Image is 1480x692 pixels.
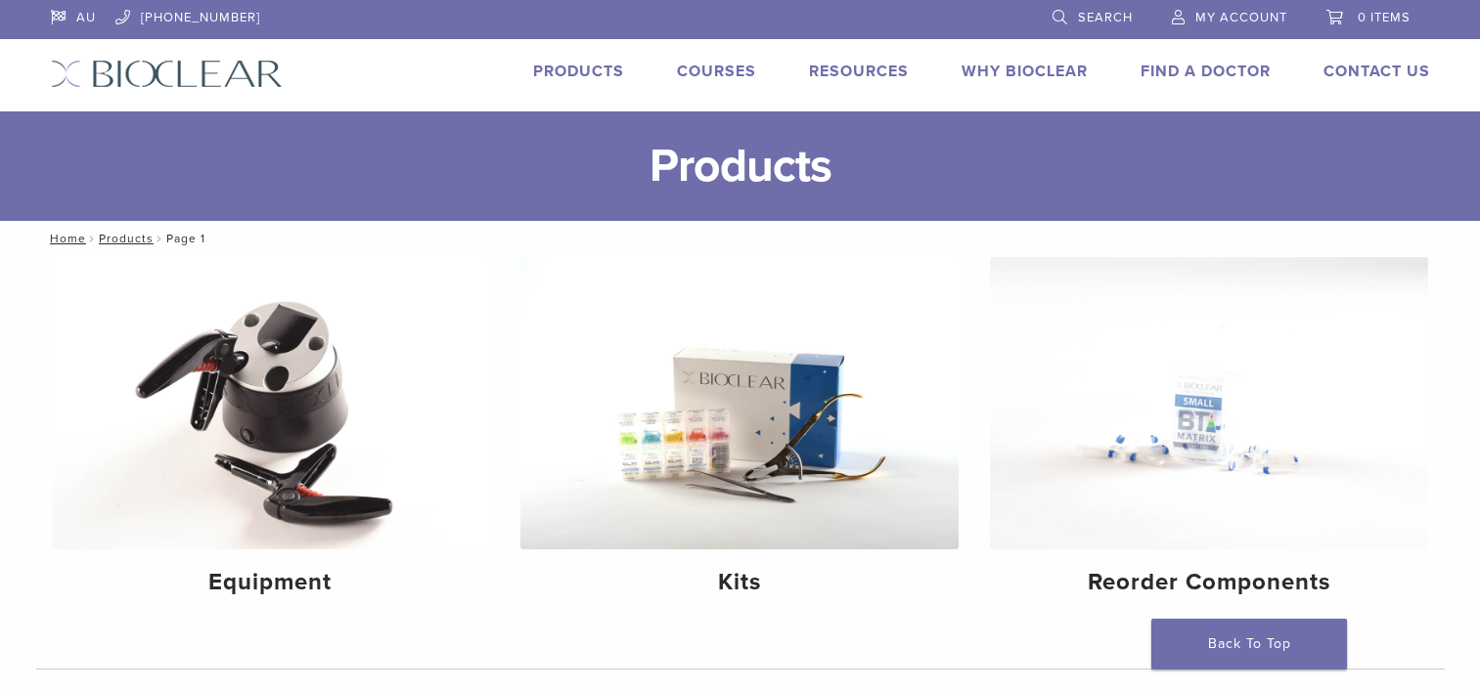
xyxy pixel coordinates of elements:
[990,257,1428,613] a: Reorder Components
[51,60,283,88] img: Bioclear
[677,62,756,81] a: Courses
[520,257,959,549] img: Kits
[154,234,166,243] span: /
[67,565,474,600] h4: Equipment
[1358,10,1411,25] span: 0 items
[1141,62,1271,81] a: Find A Doctor
[86,234,99,243] span: /
[99,232,154,245] a: Products
[533,62,624,81] a: Products
[809,62,909,81] a: Resources
[990,257,1428,549] img: Reorder Components
[1323,62,1430,81] a: Contact Us
[520,257,959,613] a: Kits
[1078,10,1133,25] span: Search
[1151,619,1347,670] a: Back To Top
[962,62,1088,81] a: Why Bioclear
[44,232,86,245] a: Home
[36,221,1445,256] nav: Page 1
[52,257,490,613] a: Equipment
[52,257,490,549] img: Equipment
[536,565,943,600] h4: Kits
[1006,565,1413,600] h4: Reorder Components
[1195,10,1287,25] span: My Account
